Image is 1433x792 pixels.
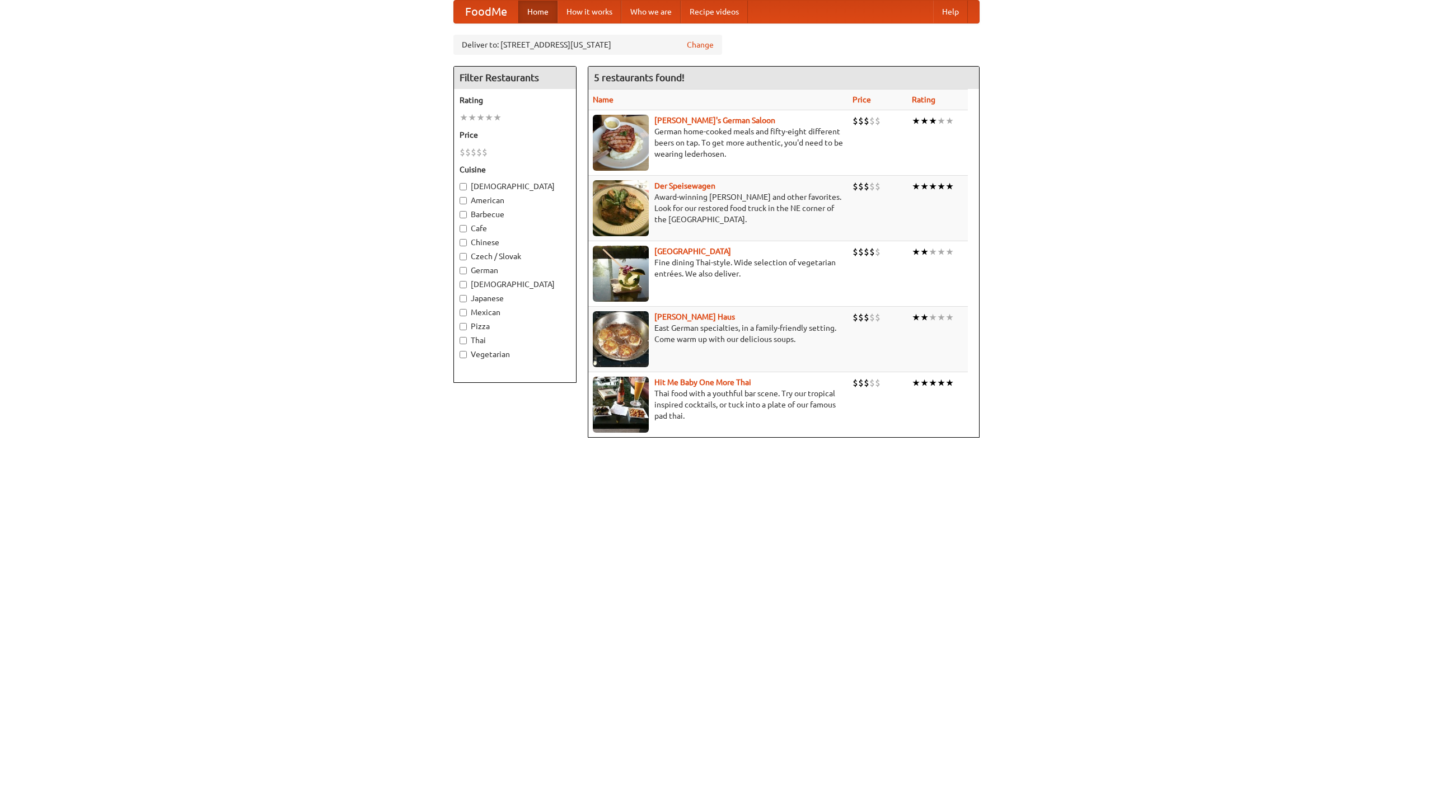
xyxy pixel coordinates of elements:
li: ★ [937,115,945,127]
li: $ [853,246,858,258]
a: Change [687,39,714,50]
label: Mexican [460,307,570,318]
li: ★ [929,115,937,127]
li: ★ [920,377,929,389]
li: ★ [912,246,920,258]
h5: Rating [460,95,570,106]
li: $ [853,115,858,127]
li: $ [476,146,482,158]
li: $ [853,311,858,324]
li: ★ [493,111,502,124]
h4: Filter Restaurants [454,67,576,89]
li: ★ [929,311,937,324]
li: ★ [920,115,929,127]
li: $ [875,377,881,389]
li: $ [853,180,858,193]
li: $ [869,311,875,324]
li: $ [858,246,864,258]
input: Japanese [460,295,467,302]
h5: Cuisine [460,164,570,175]
li: ★ [937,246,945,258]
label: Japanese [460,293,570,304]
a: Name [593,95,614,104]
a: How it works [558,1,621,23]
label: Chinese [460,237,570,248]
input: Barbecue [460,211,467,218]
li: ★ [929,180,937,193]
label: Cafe [460,223,570,234]
img: satay.jpg [593,246,649,302]
li: ★ [476,111,485,124]
li: ★ [937,377,945,389]
li: ★ [937,180,945,193]
li: $ [864,115,869,127]
li: $ [460,146,465,158]
li: ★ [912,115,920,127]
a: Der Speisewagen [654,181,715,190]
li: ★ [912,180,920,193]
li: $ [869,180,875,193]
li: $ [864,377,869,389]
li: ★ [945,115,954,127]
li: $ [858,180,864,193]
li: ★ [945,246,954,258]
li: $ [875,246,881,258]
b: Hit Me Baby One More Thai [654,378,751,387]
a: Home [518,1,558,23]
li: ★ [945,180,954,193]
p: Award-winning [PERSON_NAME] and other favorites. Look for our restored food truck in the NE corne... [593,191,844,225]
li: $ [864,180,869,193]
img: babythai.jpg [593,377,649,433]
li: $ [875,311,881,324]
a: [PERSON_NAME]'s German Saloon [654,116,775,125]
input: Vegetarian [460,351,467,358]
li: ★ [485,111,493,124]
input: Mexican [460,309,467,316]
li: $ [869,377,875,389]
li: ★ [929,377,937,389]
li: $ [869,246,875,258]
input: American [460,197,467,204]
li: ★ [945,377,954,389]
label: Czech / Slovak [460,251,570,262]
label: American [460,195,570,206]
label: Pizza [460,321,570,332]
p: East German specialties, in a family-friendly setting. Come warm up with our delicious soups. [593,322,844,345]
ng-pluralize: 5 restaurants found! [594,72,685,83]
a: [PERSON_NAME] Haus [654,312,735,321]
li: ★ [945,311,954,324]
li: ★ [937,311,945,324]
li: ★ [920,246,929,258]
li: $ [864,311,869,324]
label: German [460,265,570,276]
a: FoodMe [454,1,518,23]
img: kohlhaus.jpg [593,311,649,367]
a: Help [933,1,968,23]
li: $ [465,146,471,158]
p: German home-cooked meals and fifty-eight different beers on tap. To get more authentic, you'd nee... [593,126,844,160]
input: [DEMOGRAPHIC_DATA] [460,281,467,288]
img: esthers.jpg [593,115,649,171]
li: $ [858,311,864,324]
li: $ [864,246,869,258]
input: [DEMOGRAPHIC_DATA] [460,183,467,190]
input: Pizza [460,323,467,330]
a: Price [853,95,871,104]
li: ★ [912,311,920,324]
a: [GEOGRAPHIC_DATA] [654,247,731,256]
p: Fine dining Thai-style. Wide selection of vegetarian entrées. We also deliver. [593,257,844,279]
li: ★ [912,377,920,389]
a: Rating [912,95,935,104]
input: Chinese [460,239,467,246]
a: Recipe videos [681,1,748,23]
div: Deliver to: [STREET_ADDRESS][US_STATE] [453,35,722,55]
label: [DEMOGRAPHIC_DATA] [460,279,570,290]
li: $ [853,377,858,389]
li: $ [869,115,875,127]
img: speisewagen.jpg [593,180,649,236]
label: Barbecue [460,209,570,220]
